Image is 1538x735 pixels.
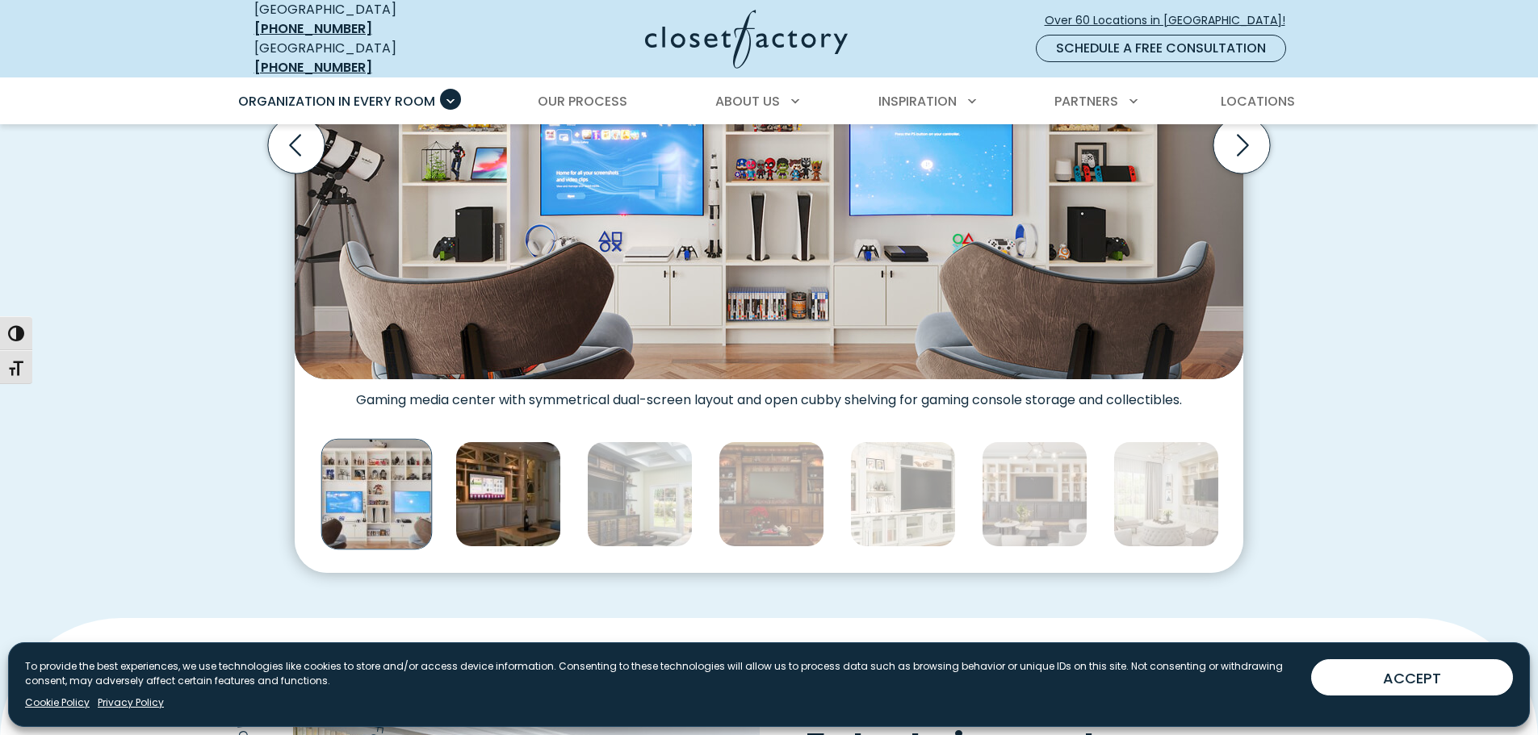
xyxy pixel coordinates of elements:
button: ACCEPT [1311,659,1513,695]
img: Traditional white entertainment center with ornate crown molding, fluted pilasters, built-in shel... [850,441,956,547]
button: Previous slide [262,111,331,180]
a: [PHONE_NUMBER] [254,19,372,38]
img: Closet Factory Logo [645,10,848,69]
span: About Us [715,92,780,111]
div: [GEOGRAPHIC_DATA] [254,39,488,77]
span: Our Process [538,92,627,111]
p: To provide the best experiences, we use technologies like cookies to store and/or access device i... [25,659,1298,688]
a: [PHONE_NUMBER] [254,58,372,77]
a: Privacy Policy [98,695,164,710]
nav: Primary Menu [227,79,1312,124]
span: Organization in Every Room [238,92,435,111]
img: Modern custom entertainment center with floating shelves, textured paneling, and a central TV dis... [587,441,693,547]
span: Partners [1054,92,1118,111]
button: Next slide [1207,111,1276,180]
img: Classic cherrywood entertainment unit with detailed millwork, flanking bookshelves, crown molding... [719,441,824,547]
img: Entertainment center featuring integrated TV nook, display shelving with overhead lighting, and l... [455,441,561,547]
figcaption: Gaming media center with symmetrical dual-screen layout and open cubby shelving for gaming consol... [295,379,1243,408]
a: Cookie Policy [25,695,90,710]
img: Gaming media center with dual tv monitors and gaming console storage [321,438,433,549]
span: Inspiration [878,92,957,111]
span: Locations [1221,92,1295,111]
img: Custom built-in entertainment center with media cabinets for hidden storage and open display shel... [982,441,1087,547]
a: Over 60 Locations in [GEOGRAPHIC_DATA]! [1044,6,1299,35]
a: Schedule a Free Consultation [1036,35,1286,62]
img: Custom built-ins in living room in light woodgrain finish [1113,441,1219,547]
span: Over 60 Locations in [GEOGRAPHIC_DATA]! [1045,12,1298,29]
